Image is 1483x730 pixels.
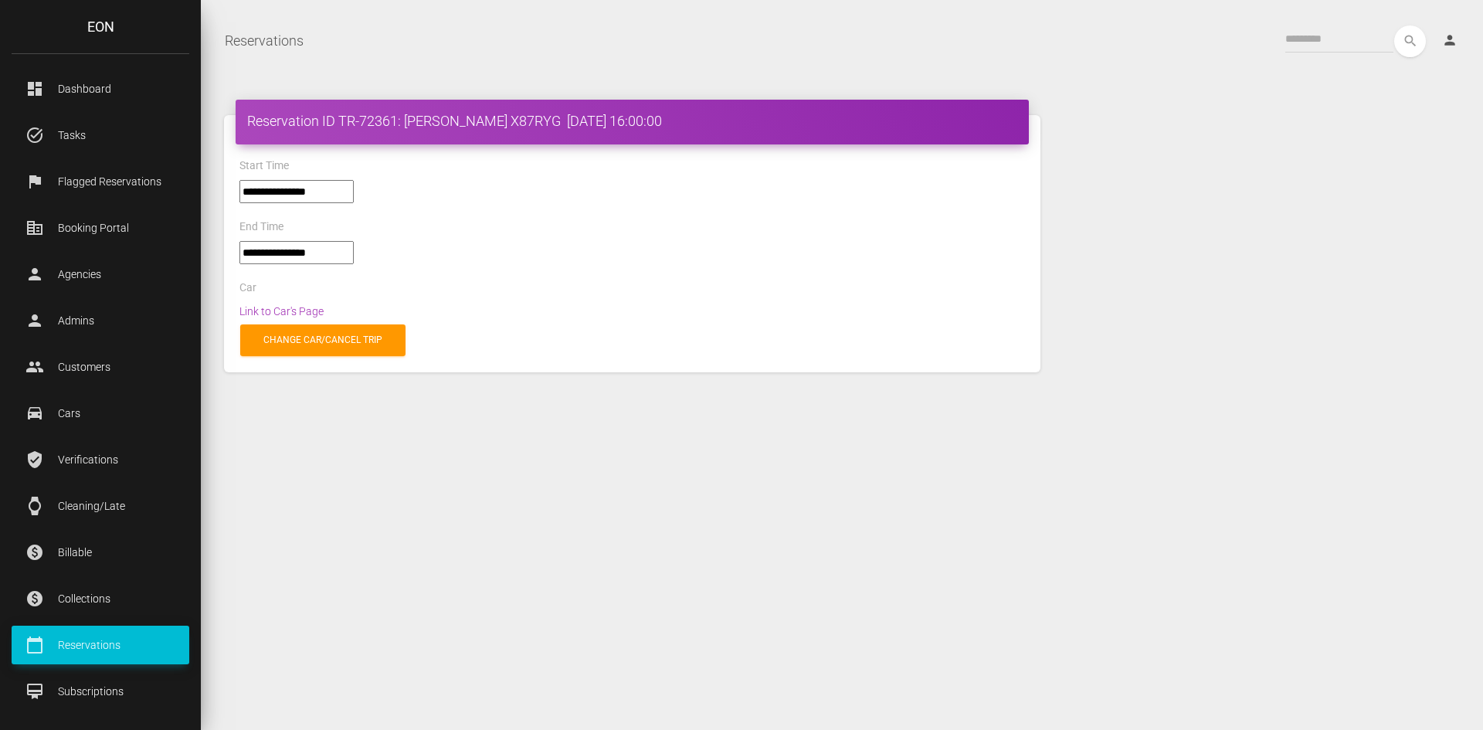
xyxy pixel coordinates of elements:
[239,158,289,174] label: Start Time
[12,626,189,664] a: calendar_today Reservations
[23,402,178,425] p: Cars
[23,309,178,332] p: Admins
[247,111,1017,131] h4: Reservation ID TR-72361: [PERSON_NAME] X87RYG [DATE] 16:00:00
[23,263,178,286] p: Agencies
[23,680,178,703] p: Subscriptions
[12,487,189,525] a: watch Cleaning/Late
[23,587,178,610] p: Collections
[23,77,178,100] p: Dashboard
[12,533,189,572] a: paid Billable
[12,348,189,386] a: people Customers
[12,209,189,247] a: corporate_fare Booking Portal
[23,124,178,147] p: Tasks
[23,216,178,239] p: Booking Portal
[239,219,283,235] label: End Time
[23,448,178,471] p: Verifications
[12,70,189,108] a: dashboard Dashboard
[1430,25,1471,56] a: person
[240,324,406,356] a: Change car/cancel trip
[12,394,189,433] a: drive_eta Cars
[23,355,178,379] p: Customers
[1442,32,1458,48] i: person
[23,633,178,657] p: Reservations
[1394,25,1426,57] button: search
[23,170,178,193] p: Flagged Reservations
[23,541,178,564] p: Billable
[239,280,256,296] label: Car
[12,579,189,618] a: paid Collections
[12,116,189,154] a: task_alt Tasks
[12,162,189,201] a: flag Flagged Reservations
[12,301,189,340] a: person Admins
[239,305,324,317] a: Link to Car's Page
[225,22,304,60] a: Reservations
[12,255,189,294] a: person Agencies
[12,672,189,711] a: card_membership Subscriptions
[12,440,189,479] a: verified_user Verifications
[23,494,178,518] p: Cleaning/Late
